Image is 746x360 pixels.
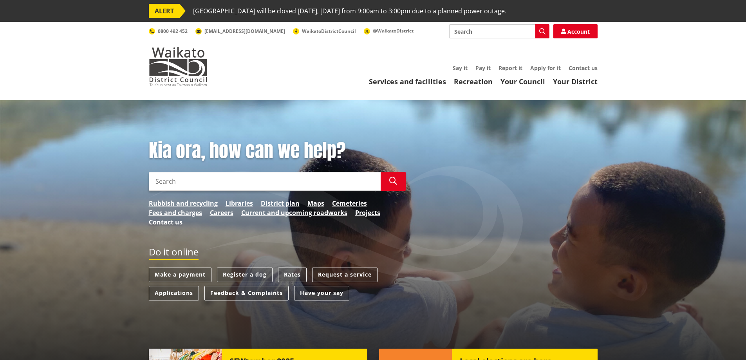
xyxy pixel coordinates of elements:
[149,199,218,208] a: Rubbish and recycling
[149,4,180,18] span: ALERT
[332,199,367,208] a: Cemeteries
[149,47,208,86] img: Waikato District Council - Te Kaunihera aa Takiwaa o Waikato
[499,64,522,72] a: Report it
[204,28,285,34] span: [EMAIL_ADDRESS][DOMAIN_NAME]
[364,27,414,34] a: @WaikatoDistrict
[530,64,561,72] a: Apply for it
[569,64,598,72] a: Contact us
[293,28,356,34] a: WaikatoDistrictCouncil
[475,64,491,72] a: Pay it
[369,77,446,86] a: Services and facilities
[307,199,324,208] a: Maps
[355,208,380,217] a: Projects
[226,199,253,208] a: Libraries
[193,4,506,18] span: [GEOGRAPHIC_DATA] will be closed [DATE], [DATE] from 9:00am to 3:00pm due to a planned power outage.
[149,217,182,227] a: Contact us
[195,28,285,34] a: [EMAIL_ADDRESS][DOMAIN_NAME]
[149,268,211,282] a: Make a payment
[149,172,381,191] input: Search input
[241,208,347,217] a: Current and upcoming roadworks
[302,28,356,34] span: WaikatoDistrictCouncil
[500,77,545,86] a: Your Council
[294,286,349,300] a: Have your say
[149,208,202,217] a: Fees and charges
[149,139,406,162] h1: Kia ora, how can we help?
[373,27,414,34] span: @WaikatoDistrict
[149,28,188,34] a: 0800 492 452
[261,199,300,208] a: District plan
[149,286,199,300] a: Applications
[210,208,233,217] a: Careers
[149,246,199,260] h2: Do it online
[278,268,307,282] a: Rates
[158,28,188,34] span: 0800 492 452
[453,64,468,72] a: Say it
[553,77,598,86] a: Your District
[217,268,273,282] a: Register a dog
[312,268,378,282] a: Request a service
[204,286,289,300] a: Feedback & Complaints
[449,24,549,38] input: Search input
[553,24,598,38] a: Account
[454,77,493,86] a: Recreation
